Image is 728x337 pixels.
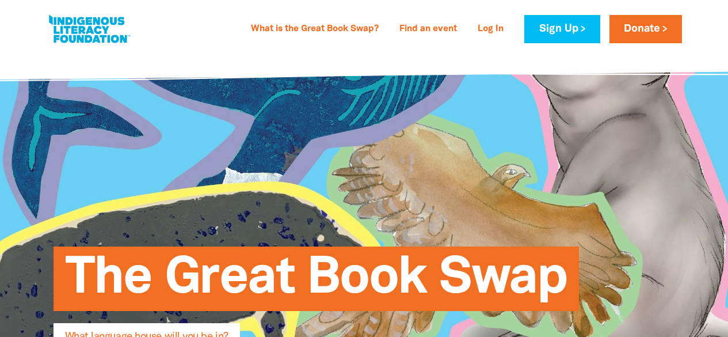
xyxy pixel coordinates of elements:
[392,20,464,39] a: Find an event
[65,255,567,311] span: The Great Book Swap
[471,20,510,39] a: Log In
[524,15,600,43] a: Sign Up
[609,15,682,43] a: Donate
[244,20,386,39] a: What is the Great Book Swap?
